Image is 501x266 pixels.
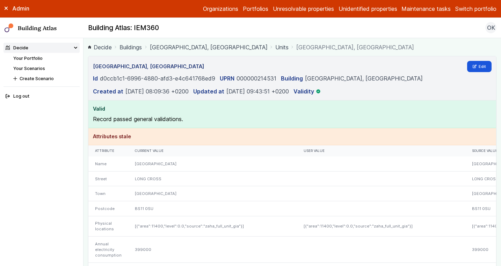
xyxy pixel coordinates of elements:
[88,237,128,263] div: Annual electricity consumption
[3,43,80,53] summary: Decide
[339,5,397,13] a: Unidentified properties
[93,133,492,140] h4: Attributes stale
[243,5,268,13] a: Portfolios
[128,216,297,237] div: [{"area":11400,"level":0.0,"source":"zaha_full_unit_gia"}]
[93,87,123,96] dt: Created at
[88,216,128,237] div: Physical locations
[93,105,492,113] h4: Valid
[297,216,465,237] div: [{"area":11400,"level":0.0,"source":"zaha_full_unit_gia"}]
[401,5,451,13] a: Maintenance tasks
[3,91,80,101] button: Log out
[95,149,122,153] div: Attribute
[88,186,128,201] div: Town
[281,74,303,83] dt: Building
[128,237,297,263] div: 399000
[467,61,492,72] a: Edit
[93,74,98,83] dt: Id
[485,22,496,33] button: OK
[88,156,128,171] div: Name
[293,87,314,96] dt: Validity
[275,43,289,51] a: Units
[203,5,238,13] a: Organizations
[119,43,142,51] a: Buildings
[128,156,297,171] div: [GEOGRAPHIC_DATA]
[304,149,459,153] div: User value
[305,75,423,82] a: [GEOGRAPHIC_DATA], [GEOGRAPHIC_DATA]
[13,56,43,61] a: Your Portfolio
[237,74,276,83] dd: 000000214531
[6,44,28,51] div: Decide
[88,171,128,186] div: Street
[11,73,80,84] button: Create Scenario
[88,23,159,33] h2: Building Atlas: IEM360
[226,87,289,96] dd: [DATE] 09:43:51 +0200
[5,23,14,33] img: main-0bbd2752.svg
[13,66,45,71] a: Your Scenarios
[88,201,128,216] div: Postcode
[220,74,234,83] dt: UPRN
[135,149,290,153] div: Current value
[100,74,215,83] dd: d0ccb1c1-6996-4880-afd3-e4c641768ed9
[128,171,297,186] div: LONG CROSS
[93,115,492,123] p: Record passed general validations.
[125,87,189,96] dd: [DATE] 08:09:36 +0200
[455,5,496,13] button: Switch portfolio
[296,43,414,51] span: [GEOGRAPHIC_DATA], [GEOGRAPHIC_DATA]
[128,186,297,201] div: [GEOGRAPHIC_DATA]
[193,87,224,96] dt: Updated at
[88,43,112,51] a: Decide
[93,63,204,70] h3: [GEOGRAPHIC_DATA], [GEOGRAPHIC_DATA]
[487,23,495,32] span: OK
[128,201,297,216] div: BS11 0SU
[150,43,268,51] a: [GEOGRAPHIC_DATA], [GEOGRAPHIC_DATA]
[273,5,334,13] a: Unresolvable properties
